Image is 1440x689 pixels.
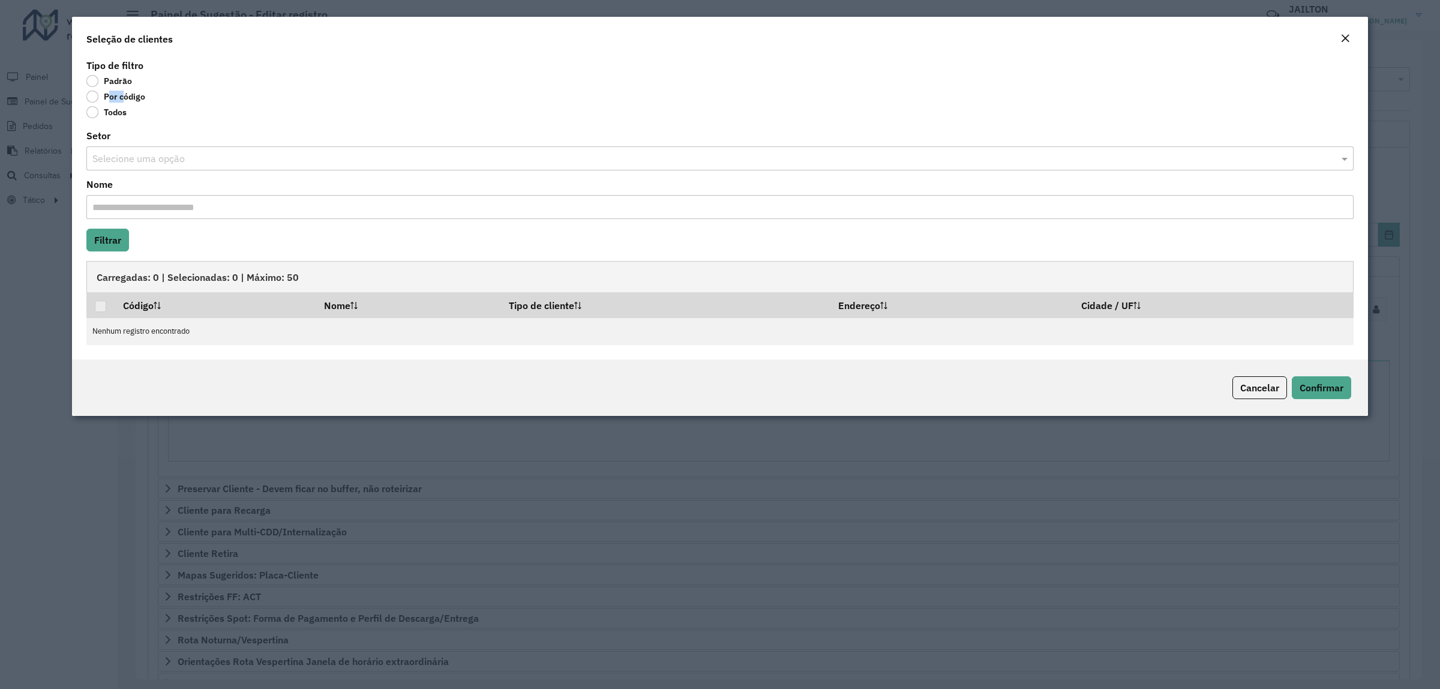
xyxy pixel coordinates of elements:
[316,292,501,317] th: Nome
[1300,382,1343,394] span: Confirmar
[115,292,315,317] th: Código
[500,292,830,317] th: Tipo de cliente
[1292,376,1351,399] button: Confirmar
[86,128,110,143] label: Setor
[1337,31,1354,47] button: Close
[1232,376,1287,399] button: Cancelar
[86,261,1354,292] div: Carregadas: 0 | Selecionadas: 0 | Máximo: 50
[86,32,173,46] h4: Seleção de clientes
[1340,34,1350,43] em: Fechar
[86,58,143,73] label: Tipo de filtro
[1240,382,1279,394] span: Cancelar
[86,106,127,118] label: Todos
[830,292,1073,317] th: Endereço
[86,318,1354,345] td: Nenhum registro encontrado
[86,75,132,87] label: Padrão
[86,91,145,103] label: Por código
[86,229,129,251] button: Filtrar
[86,177,113,191] label: Nome
[1073,292,1354,317] th: Cidade / UF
